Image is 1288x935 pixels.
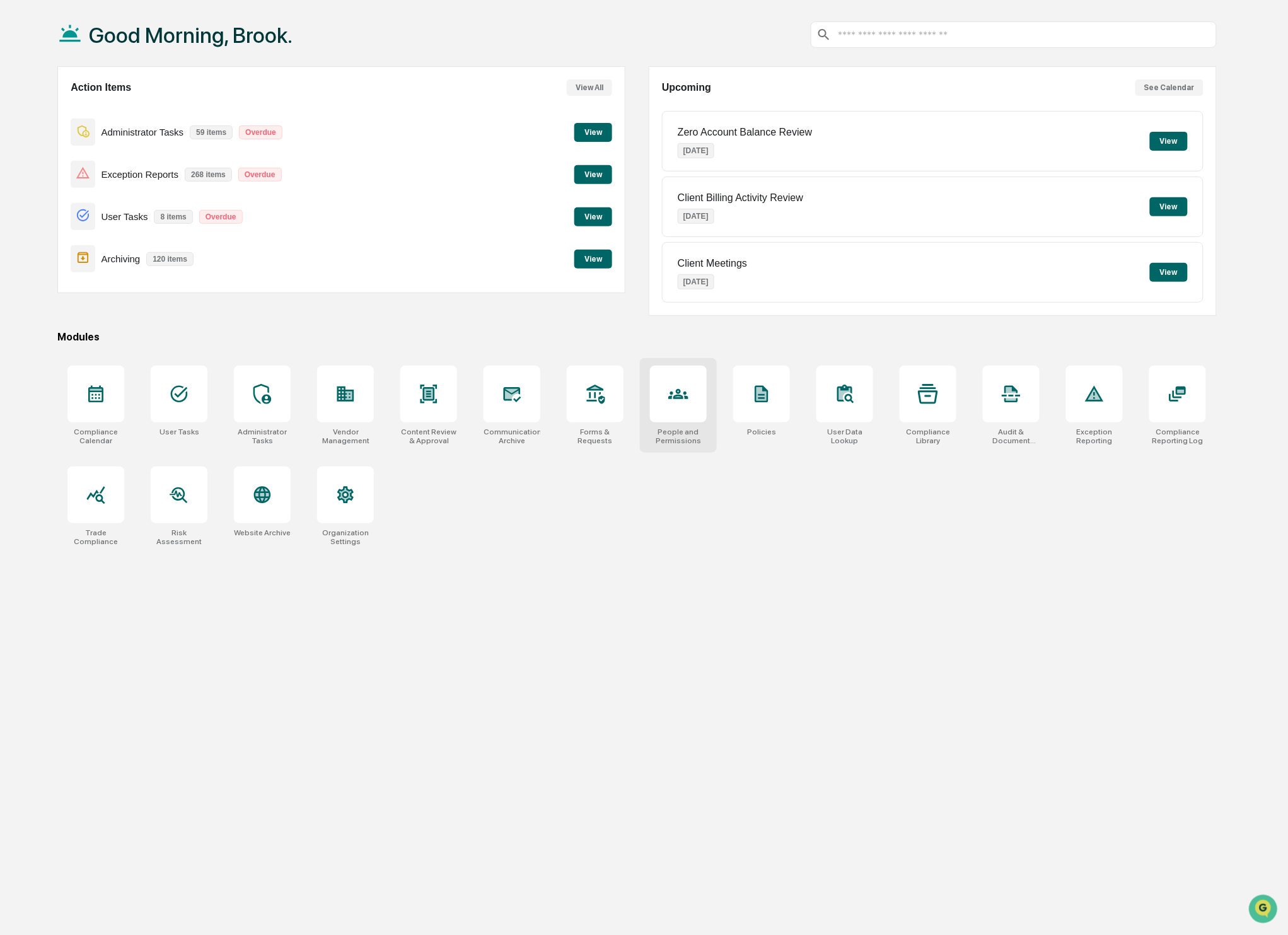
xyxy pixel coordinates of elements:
p: 59 items [190,125,233,139]
button: View [574,165,612,184]
button: View [1150,263,1188,282]
a: 🖐️Preclearance [8,154,86,177]
p: Archiving [102,253,141,264]
span: Preclearance [25,159,81,171]
button: View [574,250,612,269]
p: Exception Reports [102,169,179,180]
div: Compliance Library [900,427,956,445]
div: We're available if you need us! [43,109,160,119]
div: Organization Settings [317,528,374,546]
div: People and Permissions [650,427,707,445]
button: View [1150,197,1188,216]
button: View [574,207,612,226]
span: Pylon [125,214,153,223]
div: Compliance Reporting Log [1149,427,1206,445]
div: Content Review & Approval [400,427,457,445]
div: Vendor Management [317,427,374,445]
div: Forms & Requests [567,427,624,445]
span: Data Lookup [25,183,79,195]
h2: Action Items [71,82,131,93]
p: Administrator Tasks [102,127,184,137]
a: View [574,210,612,222]
div: User Tasks [160,427,199,436]
p: Zero Account Balance Review [678,127,812,138]
p: How can we help? [13,26,229,47]
button: View All [567,79,612,96]
button: View [574,123,612,142]
button: Start new chat [214,100,229,115]
div: Policies [747,427,776,436]
div: Website Archive [234,528,291,537]
div: Trade Compliance [67,528,124,546]
a: Powered byPylon [89,213,153,223]
p: Overdue [238,168,282,182]
p: Client Meetings [678,258,747,269]
p: 120 items [146,252,194,266]
div: Risk Assessment [151,528,207,546]
a: View [574,252,612,264]
span: Attestations [104,159,156,171]
p: [DATE] [678,209,714,224]
p: User Tasks [102,211,148,222]
div: 🖐️ [13,160,23,170]
p: Overdue [239,125,282,139]
img: 1746055101610-c473b297-6a78-478c-a979-82029cc54cd1 [13,96,35,119]
h2: Upcoming [662,82,711,93]
div: Communications Archive [484,427,540,445]
div: Start new chat [43,96,207,109]
button: See Calendar [1135,79,1204,96]
div: User Data Lookup [816,427,873,445]
iframe: Open customer support [1248,893,1282,927]
p: [DATE] [678,274,714,289]
a: 🔎Data Lookup [8,178,84,200]
div: Administrator Tasks [234,427,291,445]
div: 🗄️ [91,160,102,170]
a: 🗄️Attestations [86,154,161,177]
div: Exception Reporting [1066,427,1123,445]
p: 8 items [154,210,192,224]
p: Client Billing Activity Review [678,192,803,204]
button: View [1150,132,1188,151]
h1: Good Morning, Brook. [89,23,293,48]
p: Overdue [199,210,243,224]
p: 268 items [185,168,232,182]
a: View [574,125,612,137]
a: View [574,168,612,180]
div: Modules [57,331,1217,343]
div: Audit & Document Logs [983,427,1040,445]
div: Compliance Calendar [67,427,124,445]
div: 🔎 [13,184,23,194]
p: [DATE] [678,143,714,158]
